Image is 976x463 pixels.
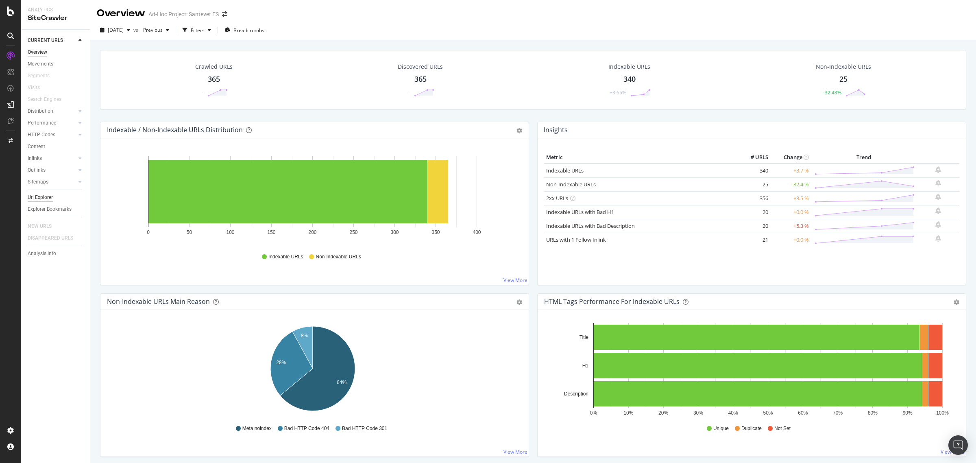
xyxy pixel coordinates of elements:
text: 40% [728,410,738,416]
span: Indexable URLs [268,253,303,260]
span: vs [133,26,140,33]
div: Search Engines [28,95,61,104]
text: 200 [308,229,316,235]
a: Outlinks [28,166,76,175]
div: A chart. [107,323,518,417]
text: 28% [276,360,286,365]
div: gear [516,299,522,305]
div: Open Intercom Messenger [948,435,968,455]
div: Non-Indexable URLs Main Reason [107,297,210,306]
div: Discovered URLs [398,63,443,71]
div: 340 [623,74,636,85]
text: 10% [623,410,633,416]
a: Distribution [28,107,76,116]
a: Movements [28,60,84,68]
div: Non-Indexable URLs [816,63,871,71]
a: Non-Indexable URLs [546,181,596,188]
div: Analytics [28,7,83,13]
text: 300 [390,229,399,235]
text: 100% [936,410,949,416]
a: Indexable URLs with Bad H1 [546,208,614,216]
div: arrow-right-arrow-left [222,11,227,17]
th: Trend [811,151,917,164]
svg: A chart. [107,151,518,246]
td: +0.0 % [770,233,811,247]
div: NEW URLS [28,222,52,231]
td: 21 [738,233,770,247]
a: CURRENT URLS [28,36,76,45]
text: H1 [582,363,589,369]
a: View More [503,448,527,455]
a: Analysis Info [28,249,84,258]
span: Bad HTTP Code 404 [284,425,329,432]
div: 365 [414,74,427,85]
a: NEW URLS [28,222,60,231]
button: Breadcrumbs [221,24,268,37]
svg: A chart. [544,323,955,417]
a: Search Engines [28,95,70,104]
td: +3.5 % [770,191,811,205]
a: Explorer Bookmarks [28,205,84,214]
text: 100 [226,229,234,235]
span: Previous [140,26,163,33]
a: 2xx URLs [546,194,568,202]
div: Indexable / Non-Indexable URLs Distribution [107,126,243,134]
span: Meta noindex [242,425,272,432]
th: Change [770,151,811,164]
a: View More [941,448,965,455]
text: 80% [868,410,878,416]
div: - [408,89,410,96]
div: Analysis Info [28,249,56,258]
td: +0.0 % [770,205,811,219]
a: Inlinks [28,154,76,163]
td: +5.3 % [770,219,811,233]
text: 50% [763,410,773,416]
div: Ad-Hoc Project: Santevet ES [148,10,219,18]
a: Visits [28,83,48,92]
th: # URLS [738,151,770,164]
span: Breadcrumbs [233,27,264,34]
text: 0% [590,410,597,416]
text: 0 [147,229,150,235]
div: Url Explorer [28,193,53,202]
td: 356 [738,191,770,205]
div: bell-plus [935,221,941,228]
div: +3.65% [610,89,626,96]
button: Previous [140,24,172,37]
a: Sitemaps [28,178,76,186]
text: 250 [349,229,357,235]
a: URLs with 1 Follow Inlink [546,236,606,243]
td: -32.4 % [770,177,811,191]
a: Content [28,142,84,151]
a: Indexable URLs with Bad Description [546,222,635,229]
button: [DATE] [97,24,133,37]
div: Segments [28,72,50,80]
div: HTML Tags Performance for Indexable URLs [544,297,680,306]
text: 350 [431,229,440,235]
div: -32.43% [823,89,841,96]
div: Content [28,142,45,151]
text: 30% [693,410,703,416]
text: 150 [267,229,275,235]
div: 365 [208,74,220,85]
div: Crawled URLs [195,63,233,71]
text: Description [564,391,588,397]
div: Overview [28,48,47,57]
div: gear [954,299,959,305]
text: 60% [798,410,808,416]
div: bell-plus [935,166,941,173]
text: 8% [301,333,308,339]
div: Inlinks [28,154,42,163]
div: Sitemaps [28,178,48,186]
div: CURRENT URLS [28,36,63,45]
td: 25 [738,177,770,191]
div: 25 [839,74,847,85]
a: Indexable URLs [546,167,584,174]
a: Overview [28,48,84,57]
div: bell-plus [935,180,941,186]
button: Filters [179,24,214,37]
div: Visits [28,83,40,92]
text: 90% [903,410,913,416]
